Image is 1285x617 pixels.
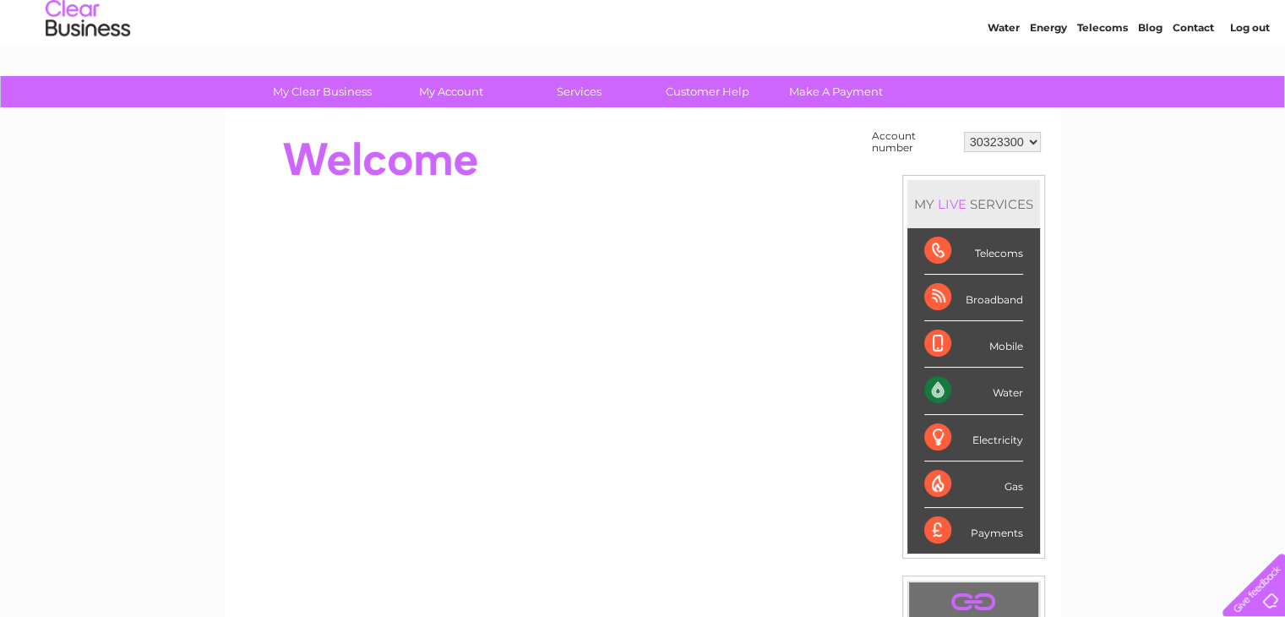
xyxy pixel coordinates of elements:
a: Telecoms [1077,72,1128,85]
div: Payments [924,508,1023,554]
div: LIVE [934,196,970,212]
a: Services [509,76,649,107]
a: My Clear Business [253,76,392,107]
a: My Account [381,76,520,107]
a: Make A Payment [766,76,906,107]
a: Customer Help [638,76,777,107]
img: logo.png [45,44,131,96]
a: 0333 014 3131 [966,8,1083,30]
div: Telecoms [924,228,1023,275]
a: Log out [1229,72,1269,85]
div: Gas [924,461,1023,508]
a: . [913,587,1034,616]
a: Water [988,72,1020,85]
div: Mobile [924,321,1023,368]
div: Broadband [924,275,1023,321]
td: Account number [868,126,960,158]
div: Water [924,368,1023,414]
div: Clear Business is a trading name of Verastar Limited (registered in [GEOGRAPHIC_DATA] No. 3667643... [244,9,1043,82]
a: Contact [1173,72,1214,85]
div: MY SERVICES [907,180,1040,228]
div: Electricity [924,415,1023,461]
a: Blog [1138,72,1162,85]
a: Energy [1030,72,1067,85]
